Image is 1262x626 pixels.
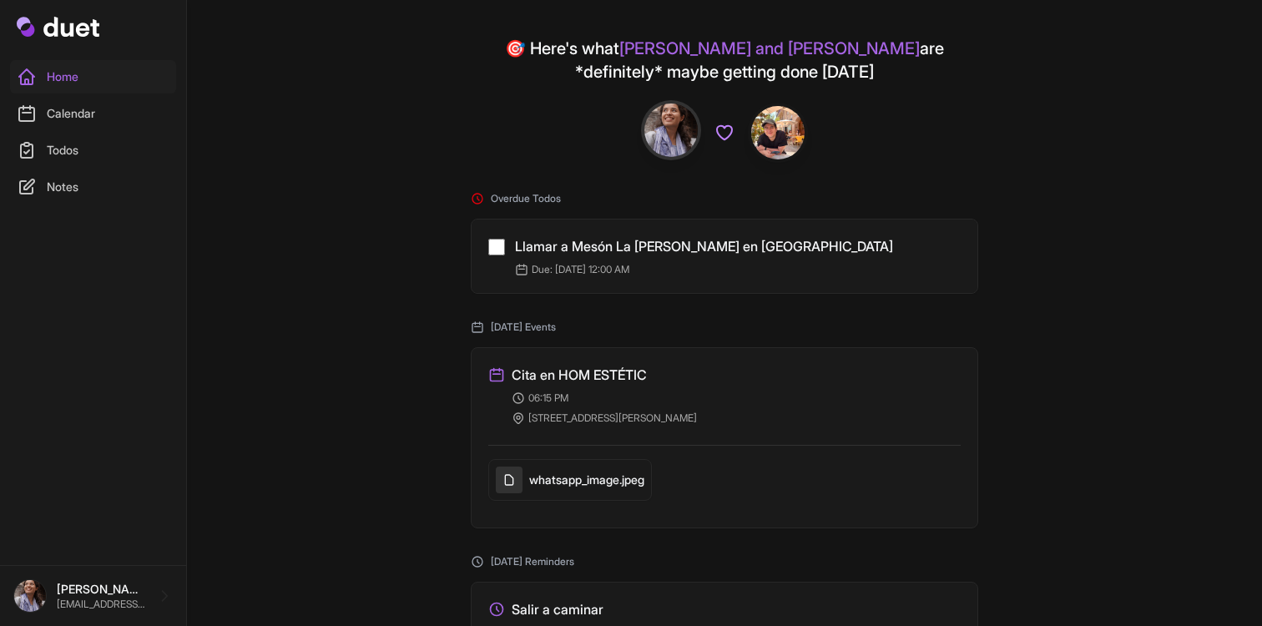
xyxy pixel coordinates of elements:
[528,391,568,405] span: 06:15 PM
[471,192,978,205] h2: Overdue Todos
[471,321,978,334] h2: [DATE] Events
[619,38,920,58] span: [PERSON_NAME] and [PERSON_NAME]
[488,365,961,425] a: Cita en HOM ESTÉTIC 06:15 PM [STREET_ADDRESS][PERSON_NAME]
[471,555,978,568] h2: [DATE] Reminders
[10,134,176,167] a: Todos
[644,103,698,157] img: IMG_7956.png
[751,106,805,159] img: IMG_0065.jpeg
[10,170,176,204] a: Notes
[529,472,644,488] h5: whatsapp_image.jpeg
[515,263,629,276] span: Due: [DATE] 12:00 AM
[57,598,146,611] p: [EMAIL_ADDRESS][DOMAIN_NAME]
[512,599,603,619] h3: Salir a caminar
[57,581,146,598] p: [PERSON_NAME]
[471,37,978,83] h4: 🎯 Here's what are *definitely* maybe getting done [DATE]
[13,579,173,613] a: [PERSON_NAME] [EMAIL_ADDRESS][DOMAIN_NAME]
[488,459,652,511] a: whatsapp_image.jpeg
[528,411,697,425] span: [STREET_ADDRESS][PERSON_NAME]
[10,97,176,130] a: Calendar
[10,60,176,93] a: Home
[515,238,893,255] a: Llamar a Mesón La [PERSON_NAME] en [GEOGRAPHIC_DATA]
[13,579,47,613] img: IMG_7956.png
[512,365,647,385] h3: Cita en HOM ESTÉTIC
